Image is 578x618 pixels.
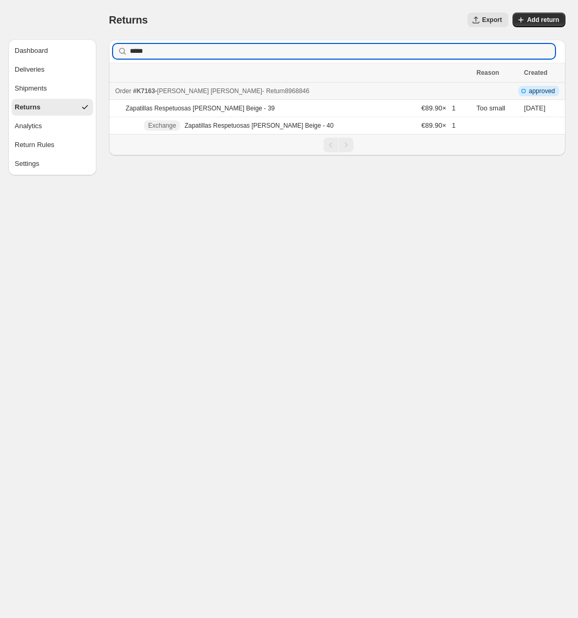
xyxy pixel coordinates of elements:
span: €89.90 × 1 [421,121,455,129]
span: - Return 8968846 [262,87,309,95]
span: #K7163 [133,87,155,95]
button: Return Rules [12,137,93,153]
button: Dashboard [12,42,93,59]
span: Returns [109,14,148,26]
div: - [115,86,470,96]
span: €89.90 × 1 [421,104,455,112]
button: Returns [12,99,93,116]
div: Settings [15,159,39,169]
span: Reason [476,69,499,76]
div: Analytics [15,121,42,131]
div: Shipments [15,83,47,94]
span: approved [529,87,555,95]
time: Saturday, September 20, 2025 at 11:44:30 AM [524,104,546,112]
span: Export [482,16,502,24]
p: Zapatillas Respetuosas [PERSON_NAME] Beige - 39 [126,104,275,113]
button: Settings [12,155,93,172]
button: Add return [513,13,565,27]
div: Dashboard [15,46,48,56]
span: Order [115,87,131,95]
button: Analytics [12,118,93,134]
p: Zapatillas Respetuosas [PERSON_NAME] Beige - 40 [184,121,334,130]
div: Deliveries [15,64,45,75]
span: Exchange [148,121,176,130]
button: Export [468,13,508,27]
span: Created [524,69,548,76]
div: Returns [15,102,40,113]
button: Shipments [12,80,93,97]
td: Too small [473,100,521,117]
span: Add return [527,16,559,24]
nav: Pagination [109,134,565,155]
button: Deliveries [12,61,93,78]
div: Return Rules [15,140,54,150]
span: [PERSON_NAME] [PERSON_NAME] [157,87,262,95]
